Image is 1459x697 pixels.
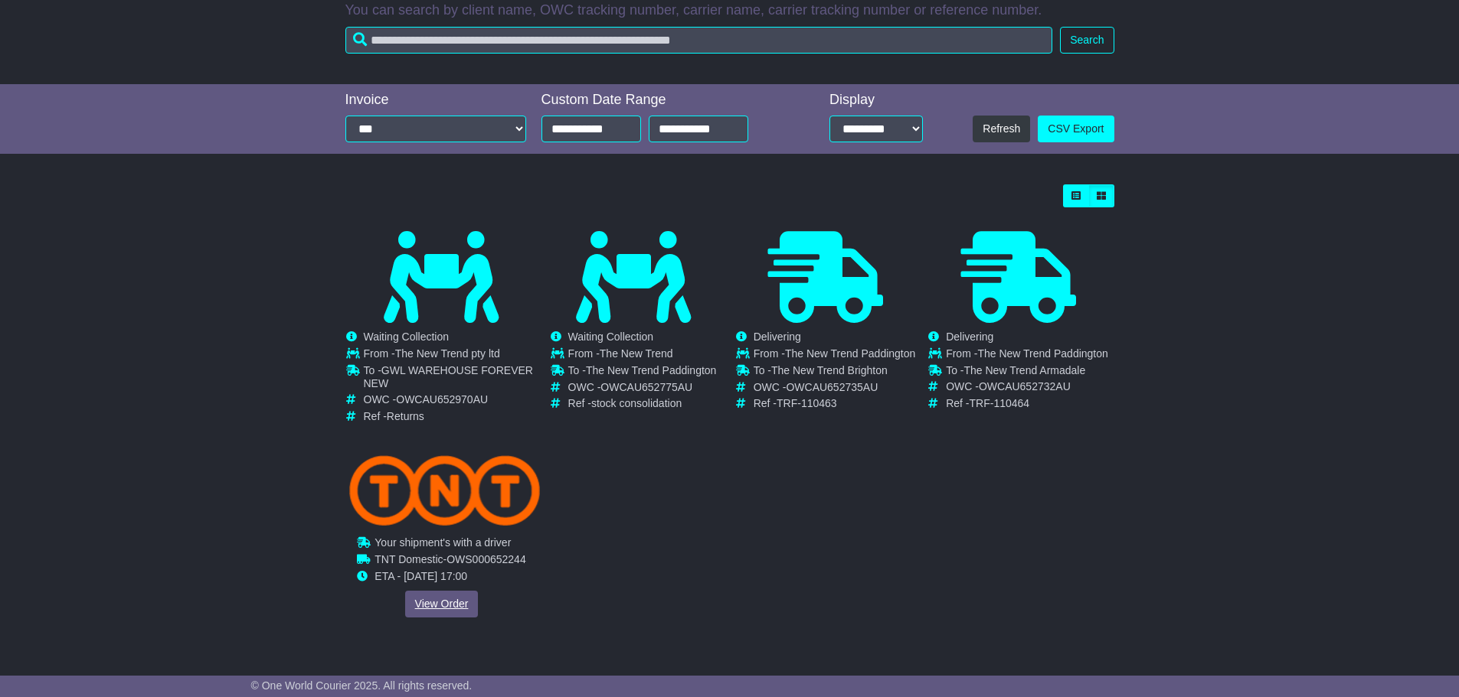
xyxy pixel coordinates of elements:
div: Custom Date Range [541,92,787,109]
button: Search [1060,27,1114,54]
span: © One World Courier 2025. All rights reserved. [251,679,473,692]
span: OWCAU652732AU [978,381,1070,393]
td: Ref - [946,397,1108,410]
td: From - [946,347,1108,364]
button: Refresh [973,116,1030,142]
span: The New Trend Armadale [963,364,1085,376]
a: CSV Export [1038,116,1114,142]
td: From - [568,347,717,364]
span: Your shipment's with a driver [375,536,511,549]
td: From - [754,347,916,364]
td: To - [568,364,717,381]
td: Ref - [754,397,916,410]
td: Ref - [568,397,717,410]
a: View Order [404,591,478,617]
td: OWC - [568,381,717,398]
td: OWC - [364,393,537,410]
td: Ref - [364,410,537,423]
span: OWS000652244 [447,552,526,565]
td: To - [946,364,1108,381]
span: The New Trend Paddington [586,364,716,376]
p: You can search by client name, OWC tracking number, carrier name, carrier tracking number or refe... [345,2,1114,19]
span: OWCAU652775AU [600,381,692,393]
span: Delivering [754,331,801,343]
span: Waiting Collection [568,331,654,343]
span: The New Trend [600,347,673,360]
td: From - [364,347,537,364]
span: OWCAU652970AU [396,393,488,405]
span: Returns [387,410,424,422]
span: The New Trend Paddington [785,347,915,360]
span: TRF-110464 [969,397,1029,409]
span: The New Trend Paddington [977,347,1107,360]
div: Display [829,92,923,109]
div: Invoice [345,92,526,109]
span: OWCAU652735AU [786,381,878,393]
td: To - [364,364,537,394]
span: The New Trend pty ltd [395,347,500,360]
td: - [375,552,525,569]
span: GWL WAREHOUSE FOREVER NEW [364,364,533,389]
span: ETA - [DATE] 17:00 [375,569,467,581]
span: The New Trend Brighton [771,364,888,376]
td: To - [754,364,916,381]
span: stock consolidation [591,397,682,409]
img: TNT_Domestic.png [348,455,539,526]
span: TRF-110463 [777,397,837,409]
span: TNT Domestic [375,552,443,565]
td: OWC - [946,381,1108,398]
span: Waiting Collection [364,331,450,343]
td: OWC - [754,381,916,398]
span: Delivering [946,331,993,343]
